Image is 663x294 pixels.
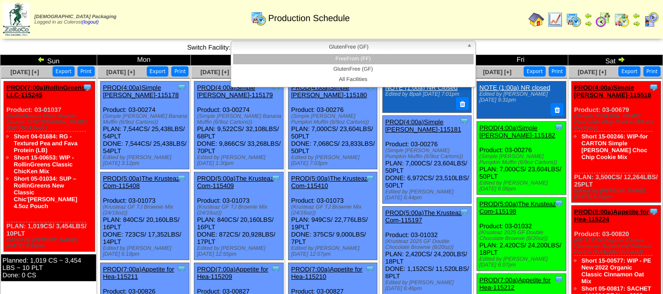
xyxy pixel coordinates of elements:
[4,81,95,252] div: Product: 03-01037 PLAN: 1,019CS / 3,454LBS / 10PLT
[271,173,281,183] img: Tooltip
[571,81,661,203] div: Product: 03-00679 PLAN: 3,500CS / 12,264LBS / 25PLT
[271,264,281,274] img: Tooltip
[289,172,377,260] div: Product: 03-01073 PLAN: 949CS / 22,776LBS / 19PLT DONE: 375CS / 9,000LBS / 7PLT
[103,175,180,189] a: PROD(5:00a)The Krusteaz Com-115408
[147,66,169,77] button: Export
[0,55,97,66] td: Sun
[477,121,566,194] div: Product: 03-00276 PLAN: 7,000CS / 23,604LBS / 50PLT
[197,155,283,166] div: Edited by [PERSON_NAME] [DATE] 1:30pm
[643,12,659,27] img: calendarcustomer.gif
[6,237,95,249] div: Edited by [PERSON_NAME] [DATE] 3:54pm
[554,198,564,208] img: Tooltip
[385,84,457,91] a: NOTE (1:00a) NR Closed
[78,66,95,77] button: Print
[197,204,283,216] div: (Krusteaz GF TJ Brownie Mix (24/16oz))
[459,116,469,126] img: Tooltip
[456,97,469,110] button: Delete Note
[34,14,116,25] span: Logged in as Colerost
[194,81,283,169] div: Product: 03-00274 PLAN: 9,522CS / 32,108LBS / 68PLT DONE: 9,866CS / 33,268LBS / 70PLT
[97,55,191,66] td: Mon
[14,175,78,210] a: Short 05-01034: SUP – RollinGreens New Classic Chic'[PERSON_NAME] 4.5oz Pouch
[103,266,174,280] a: PROD(7:00a)Appetite for Hea-115211
[103,84,179,99] a: PROD(4:00a)Simple [PERSON_NAME]-115178
[191,55,285,66] td: Tue
[291,245,377,257] div: Edited by [PERSON_NAME] [DATE] 12:57pm
[383,115,472,203] div: Product: 03-00276 PLAN: 7,000CS / 23,604LBS / 50PLT DONE: 6,972CS / 23,510LBS / 50PLT
[197,113,283,125] div: (Simple [PERSON_NAME] Banana Muffin (6/9oz Cartons))
[14,133,78,154] a: Short 04-01684: RG - Textured Pea and Fava Protein (LB)
[617,55,625,63] img: arrowright.gif
[574,113,661,131] div: (Simple [PERSON_NAME] Chocolate Chip Cookie (6/9.4oz Cartons))
[201,69,229,76] a: [DATE] [+]
[554,122,564,132] img: Tooltip
[177,82,186,92] img: Tooltip
[385,280,471,292] div: Edited by [PERSON_NAME] [DATE] 6:46pm
[291,175,368,189] a: PROD(5:00a)The Krusteaz Com-115410
[1,254,96,281] div: Planned: 1,019 CS ~ 3,454 LBS ~ 10 PLT Done: 0 CS
[82,82,92,92] img: Tooltip
[233,75,474,85] li: All Facilities
[529,12,544,27] img: home.gif
[459,207,469,217] img: Tooltip
[197,266,268,280] a: PROD(7:00a)Appetite for Hea-115209
[385,209,462,224] a: PROD(5:00a)The Krusteaz Com-115197
[177,173,186,183] img: Tooltip
[479,256,566,268] div: Edited by [PERSON_NAME] [DATE] 6:07pm
[633,20,640,27] img: arrowright.gif
[584,20,592,27] img: arrowright.gif
[549,66,566,77] button: Print
[643,66,661,77] button: Print
[233,54,474,64] li: FreeFrom (FF)
[291,113,377,125] div: (Simple [PERSON_NAME] Pumpkin Muffin (6/9oz Cartons))
[3,3,30,36] img: zoroco-logo-small.webp
[6,113,95,131] div: (RollinGreens Plant Protein Classic CHIC'[PERSON_NAME] SUP (12-4.5oz) )
[385,239,471,250] div: (Krusteaz 2025 GF Double Chocolate Brownie (8/20oz))
[578,69,606,76] span: [DATE] [+]
[385,91,468,97] div: Edited by Bpali [DATE] 7:01pm
[100,81,189,169] div: Product: 03-00274 PLAN: 7,544CS / 25,438LBS / 54PLT DONE: 7,544CS / 25,438LBS / 54PLT
[197,245,283,257] div: Edited by [PERSON_NAME] [DATE] 12:55pm
[177,264,186,274] img: Tooltip
[595,12,611,27] img: calendarblend.gif
[365,264,375,274] img: Tooltip
[197,175,273,189] a: PROD(5:00a)The Krusteaz Com-115409
[106,69,135,76] a: [DATE] [+]
[479,180,566,192] div: Edited by [PERSON_NAME] [DATE] 6:06pm
[574,188,661,200] div: Edited by [PERSON_NAME] [DATE] 6:52pm
[103,245,189,257] div: Edited by [PERSON_NAME] [DATE] 6:18pm
[479,84,551,91] a: NOTE (1:00a) NR closed
[479,124,556,139] a: PROD(4:00a)Simple [PERSON_NAME]-115182
[385,189,471,201] div: Edited by [PERSON_NAME] [DATE] 6:44pm
[584,12,592,20] img: arrowleft.gif
[268,13,350,24] span: Production Schedule
[291,266,362,280] a: PROD(7:00a)Appetite for Hea-115210
[385,118,461,133] a: PROD(4:00a)Simple [PERSON_NAME]-115181
[574,208,649,223] a: PROD(8:00a)Appetite for Hea-115224
[197,84,273,99] a: PROD(4:00a)Simple [PERSON_NAME]-115179
[618,66,640,77] button: Export
[103,204,189,216] div: (Krusteaz GF TJ Brownie Mix (24/16oz))
[10,69,39,76] a: [DATE] [+]
[383,206,472,294] div: Product: 03-01032 PLAN: 2,420CS / 24,200LBS / 18PLT DONE: 1,152CS / 11,520LBS / 8PLT
[82,20,99,25] a: (logout)
[103,113,189,125] div: (Simple [PERSON_NAME] Banana Muffin (6/9oz Cartons))
[385,148,471,160] div: (Simple [PERSON_NAME] Pumpkin Muffin (6/9oz Cartons))
[289,81,377,169] div: Product: 03-00276 PLAN: 7,000CS / 23,604LBS / 50PLT DONE: 7,068CS / 23,833LBS / 50PLT
[574,84,651,99] a: PROD(4:00a)Simple [PERSON_NAME]-115518
[524,66,546,77] button: Export
[37,55,45,63] img: arrowleft.gif
[614,12,630,27] img: calendarinout.gif
[235,41,463,53] span: GlutenFree (GF)
[551,103,563,116] button: Delete Note
[649,207,659,216] img: Tooltip
[6,84,85,99] a: PROD(7:00a)RollinGreens LLC-115245
[483,69,511,76] a: [DATE] [+]
[582,133,648,160] a: Short 15-00246: WIP-for CARTON Simple [PERSON_NAME] Choc Chip Cookie Mix
[574,238,661,255] div: (PE 111334 Organic Classic Cinnamon Superfood Oatmeal Carton (6-43g)(6crtn/case))
[479,154,566,165] div: (Simple [PERSON_NAME] Pumpkin Muffin (6/9oz Cartons))
[633,12,640,20] img: arrowleft.gif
